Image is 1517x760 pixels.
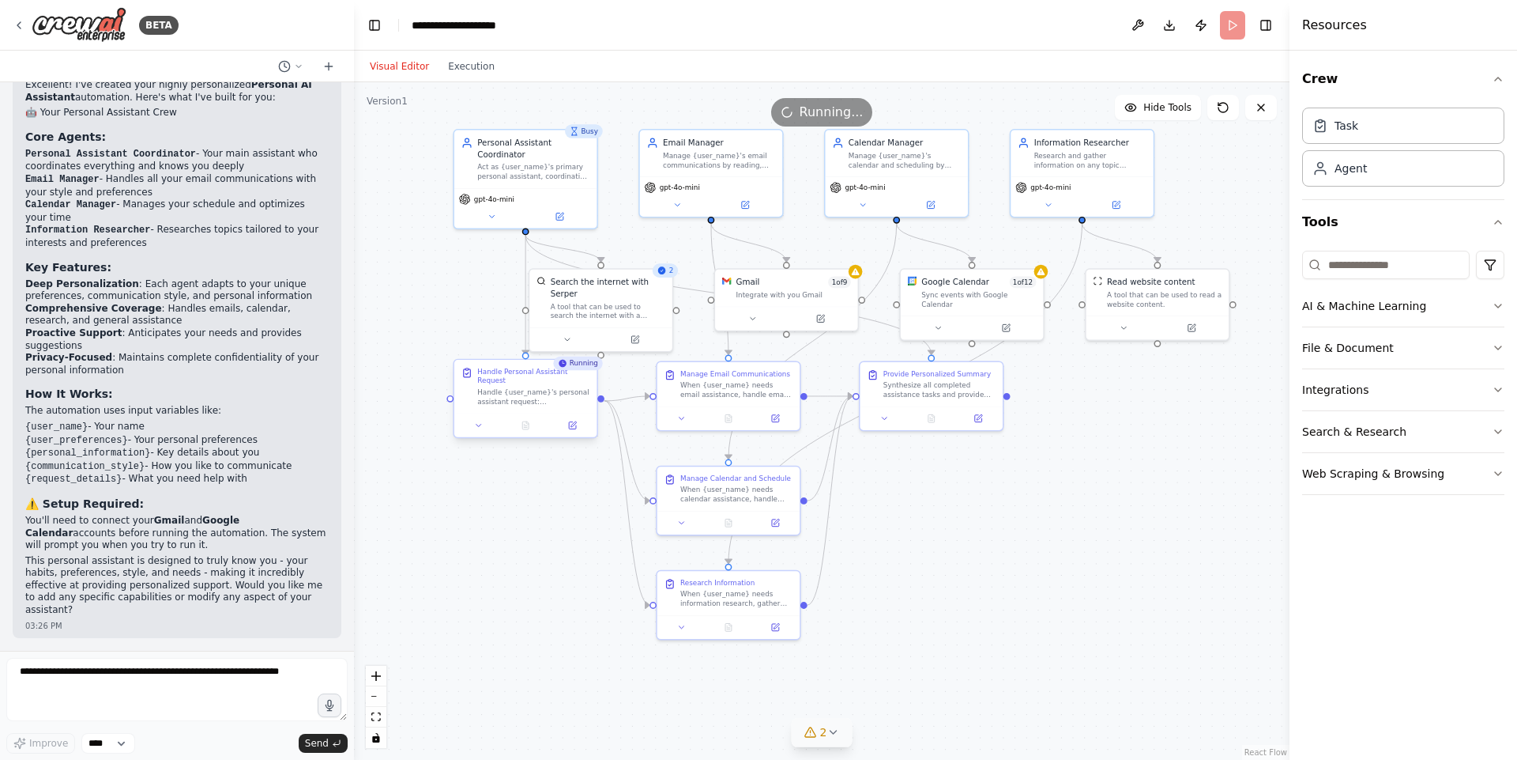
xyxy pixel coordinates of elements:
[680,381,792,399] div: When {user_name} needs email assistance, handle email-related tasks including drafting, sending, ...
[706,224,792,262] g: Edge from 6619f143-aaa8-4e71-823c-9360ca1dc338 to 9262f784-9065-4443-be03-d39dde4e5769
[25,515,329,552] p: You'll need to connect your and accounts before running the automation. The system will prompt yo...
[318,694,341,717] button: Click to speak your automation idea
[25,148,329,173] li: - Your main assistant who coordinates everything and knows you deeply
[520,235,607,262] g: Edge from ec7f8e21-f846-43d2-9bd3-8876b35e4b8c to 61cf11c4-6b39-4a5c-90fe-dfda3bc7914e
[520,235,937,354] g: Edge from ec7f8e21-f846-43d2-9bd3-8876b35e4b8c to b555c68d-ccf5-4fd1-a0f8-3dee7ecd6401
[890,224,977,262] g: Edge from 36ed2911-932f-4473-9996-e35b503d9569 to a6acb4f3-7d7e-4662-9018-7bbd06afdd9a
[366,666,386,748] div: React Flow controls
[25,405,329,418] p: The automation uses input variables like:
[552,418,592,433] button: Open in side panel
[25,474,122,485] code: {request_details}
[722,276,732,285] img: Gmail
[828,276,851,288] span: Number of enabled actions
[792,718,853,747] button: 2
[1107,276,1195,288] div: Read website content
[25,199,329,224] li: - Manages your schedule and optimizes your time
[883,369,991,379] div: Provide Personalized Summary
[25,460,329,474] li: - How you like to communicate
[1107,290,1222,308] div: A tool that can be used to read a website content.
[25,199,116,210] code: Calendar Manager
[501,418,550,433] button: No output available
[680,578,755,588] div: Research Information
[755,621,795,635] button: Open in side panel
[656,466,800,536] div: Manage Calendar and ScheduleWhen {user_name} needs calendar assistance, handle scheduling tasks i...
[25,461,145,472] code: {communication_style}
[453,129,597,229] div: BusyPersonal Assistant CoordinatorAct as {user_name}'s primary personal assistant, coordinating a...
[1076,224,1163,262] g: Edge from 53c3c064-d878-4ce7-b261-5da6f362dc16 to 952f8621-3e47-4ea2-b06b-ebfd9f75e292
[1302,57,1504,101] button: Crew
[807,391,853,403] g: Edge from 6a8f70d7-2a2d-4f73-9a15-b5e5b822a470 to b555c68d-ccf5-4fd1-a0f8-3dee7ecd6401
[788,312,853,326] button: Open in side panel
[25,421,329,434] li: - Your name
[736,276,759,288] div: Gmail
[1334,161,1367,176] div: Agent
[807,391,853,507] g: Edge from 15f698c5-9376-41eb-9f1f-9cb3a28b0a36 to b555c68d-ccf5-4fd1-a0f8-3dee7ecd6401
[1143,101,1191,114] span: Hide Tools
[363,14,386,36] button: Hide left sidebar
[1302,285,1504,327] button: AI & Machine Learning
[25,434,329,448] li: - Your personal preferences
[477,388,589,406] div: Handle {user_name}'s personal assistant request: {request_details}. Analyze the request and coord...
[921,276,989,288] div: Google Calendar
[638,129,783,217] div: Email ManagerManage {user_name}'s email communications by reading, organizing, drafting, and send...
[669,266,674,275] span: 2
[25,79,329,104] p: Excellent! I've created your highly personalized automation. Here's what I've built for you:
[25,352,329,376] li: : Maintains complete confidentiality of your personal information
[305,737,329,750] span: Send
[849,151,961,169] div: Manage {user_name}'s calendar and scheduling by creating, updating, and organizing events accordi...
[736,290,850,300] div: Integrate with you Gmail
[723,224,902,459] g: Edge from 36ed2911-932f-4473-9996-e35b503d9569 to 15f698c5-9376-41eb-9f1f-9cb3a28b0a36
[25,555,329,617] p: This personal assistant is designed to truly know you - your habits, preferences, style, and need...
[412,17,524,33] nav: breadcrumb
[680,486,792,504] div: When {user_name} needs calendar assistance, handle scheduling tasks including creating events, ma...
[1302,369,1504,410] button: Integrations
[1302,327,1504,369] button: File & Document
[25,107,329,119] h2: 🤖 Your Personal Assistant Crew
[849,137,961,149] div: Calendar Manager
[25,352,112,363] strong: Privacy-Focused
[921,290,1036,308] div: Sync events with Google Calendar
[520,235,532,354] g: Edge from ec7f8e21-f846-43d2-9bd3-8876b35e4b8c to a6edb0e0-6b12-4616-ad70-63828c1a90ac
[1302,244,1504,508] div: Tools
[25,422,88,433] code: {user_name}
[25,129,329,145] h3: Core Agents:
[656,361,800,432] div: Manage Email CommunicationsWhen {user_name} needs email assistance, handle email-related tasks in...
[704,621,753,635] button: No output available
[820,724,827,740] span: 2
[25,496,329,512] h3: ⚠️ Setup Required:
[25,620,329,632] div: 03:26 PM
[1302,101,1504,199] div: Crew
[477,163,589,181] div: Act as {user_name}'s primary personal assistant, coordinating all personal tasks, managing schedu...
[25,447,329,460] li: - Key details about you
[360,57,439,76] button: Visual Editor
[859,361,1003,432] div: Provide Personalized SummarySynthesize all completed assistance tasks and provide {user_name} wit...
[272,57,310,76] button: Switch to previous chat
[25,327,329,352] li: : Anticipates your needs and provides suggestions
[551,276,665,299] div: Search the internet with Serper
[453,361,597,441] div: RunningHandle Personal Assistant RequestHandle {user_name}'s personal assistant request: {request...
[25,278,329,303] li: : Each agent adapts to your unique preferences, communication style, and personal information
[25,173,329,199] li: - Handles all your email communications with your style and preferences
[908,276,917,285] img: Google Calendar
[154,515,185,526] strong: Gmail
[299,734,348,753] button: Send
[1302,411,1504,452] button: Search & Research
[755,516,795,530] button: Open in side panel
[958,411,998,425] button: Open in side panel
[316,57,341,76] button: Start a new chat
[367,95,408,108] div: Version 1
[25,448,150,459] code: {personal_information}
[1093,276,1102,285] img: ScrapeWebsiteTool
[25,259,329,275] h3: Key Features:
[25,303,162,314] strong: Comprehensive Coverage
[602,333,668,347] button: Open in side panel
[366,666,386,686] button: zoom in
[883,381,996,399] div: Synthesize all completed assistance tasks and provide {user_name} with a personalized summary tha...
[800,103,864,122] span: Running...
[25,435,128,446] code: {user_preferences}
[25,303,329,327] li: : Handles emails, calendar, research, and general assistance
[656,570,800,641] div: Research InformationWhen {user_name} needs information research, gather comprehensive, accurate i...
[899,268,1044,341] div: Google CalendarGoogle Calendar1of12Sync events with Google Calendar
[1034,137,1146,149] div: Information Researcher
[1302,16,1367,35] h4: Resources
